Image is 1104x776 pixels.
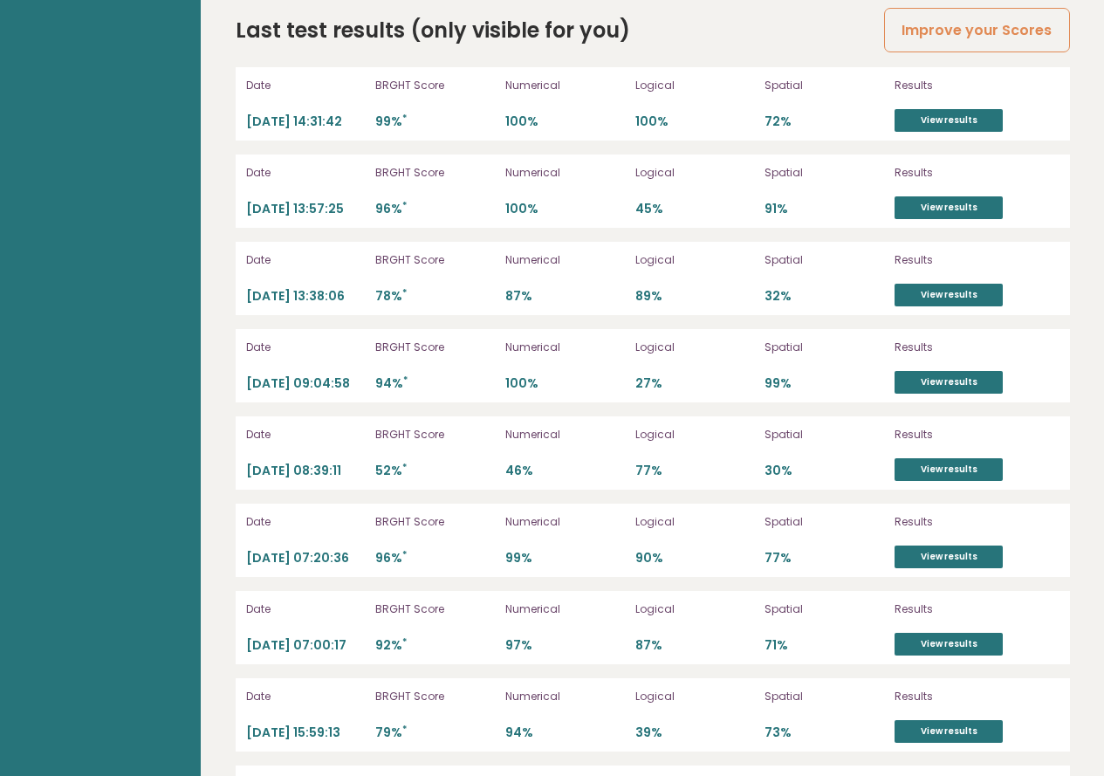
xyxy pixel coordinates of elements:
p: Results [895,514,1059,530]
p: 90% [635,550,755,567]
p: BRGHT Score [375,165,495,181]
p: BRGHT Score [375,689,495,704]
p: Spatial [765,340,884,355]
p: Date [246,78,366,93]
a: View results [895,371,1003,394]
p: Date [246,689,366,704]
p: Logical [635,514,755,530]
p: BRGHT Score [375,78,495,93]
h2: Last test results (only visible for you) [236,15,630,46]
p: [DATE] 08:39:11 [246,463,366,479]
p: 100% [635,113,755,130]
p: 30% [765,463,884,479]
p: 46% [505,463,625,479]
p: Numerical [505,252,625,268]
p: 89% [635,288,755,305]
p: 32% [765,288,884,305]
p: 96% [375,550,495,567]
p: 100% [505,113,625,130]
p: Spatial [765,165,884,181]
p: Numerical [505,601,625,617]
p: 27% [635,375,755,392]
p: Logical [635,689,755,704]
p: Logical [635,427,755,443]
p: [DATE] 13:57:25 [246,201,366,217]
a: View results [895,546,1003,568]
p: Results [895,78,1059,93]
p: BRGHT Score [375,340,495,355]
p: 73% [765,724,884,741]
p: Results [895,689,1059,704]
p: 97% [505,637,625,654]
p: Results [895,601,1059,617]
a: View results [895,109,1003,132]
p: 45% [635,201,755,217]
p: Results [895,340,1059,355]
p: Numerical [505,514,625,530]
p: 52% [375,463,495,479]
p: 79% [375,724,495,741]
p: [DATE] 07:20:36 [246,550,366,567]
p: Results [895,427,1059,443]
p: 78% [375,288,495,305]
p: Numerical [505,427,625,443]
p: Logical [635,78,755,93]
p: Spatial [765,601,884,617]
p: Spatial [765,514,884,530]
p: [DATE] 15:59:13 [246,724,366,741]
p: Date [246,165,366,181]
p: Numerical [505,165,625,181]
p: [DATE] 13:38:06 [246,288,366,305]
p: Numerical [505,78,625,93]
p: Logical [635,165,755,181]
p: 99% [375,113,495,130]
p: Spatial [765,252,884,268]
p: 72% [765,113,884,130]
p: 96% [375,201,495,217]
p: 71% [765,637,884,654]
p: 100% [505,375,625,392]
p: Date [246,601,366,617]
p: 99% [765,375,884,392]
p: 87% [505,288,625,305]
p: 99% [505,550,625,567]
p: Logical [635,601,755,617]
a: View results [895,196,1003,219]
p: Date [246,514,366,530]
p: Spatial [765,689,884,704]
p: Date [246,340,366,355]
p: 100% [505,201,625,217]
p: 94% [505,724,625,741]
p: [DATE] 07:00:17 [246,637,366,654]
p: Numerical [505,340,625,355]
p: 92% [375,637,495,654]
p: 77% [765,550,884,567]
p: Spatial [765,427,884,443]
p: [DATE] 09:04:58 [246,375,366,392]
p: 87% [635,637,755,654]
p: BRGHT Score [375,601,495,617]
p: BRGHT Score [375,514,495,530]
p: 94% [375,375,495,392]
p: Results [895,165,1059,181]
p: BRGHT Score [375,427,495,443]
p: 39% [635,724,755,741]
p: 91% [765,201,884,217]
a: Improve your Scores [884,8,1069,52]
p: 77% [635,463,755,479]
a: View results [895,284,1003,306]
p: Spatial [765,78,884,93]
a: View results [895,458,1003,481]
p: Logical [635,252,755,268]
p: Logical [635,340,755,355]
p: Numerical [505,689,625,704]
p: Date [246,427,366,443]
p: Date [246,252,366,268]
p: BRGHT Score [375,252,495,268]
p: Results [895,252,1059,268]
p: [DATE] 14:31:42 [246,113,366,130]
a: View results [895,633,1003,656]
a: View results [895,720,1003,743]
